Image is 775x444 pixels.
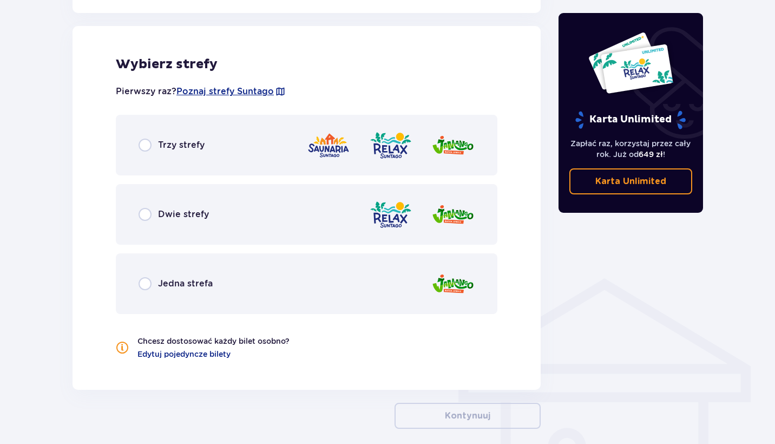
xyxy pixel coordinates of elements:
p: Wybierz strefy [116,56,497,73]
img: zone logo [369,199,412,230]
p: Karta Unlimited [574,110,687,129]
span: 649 zł [639,150,663,159]
img: zone logo [431,199,475,230]
p: Chcesz dostosować każdy bilet osobno? [137,336,290,347]
p: Trzy strefy [158,139,205,151]
p: Jedna strefa [158,278,213,290]
a: Edytuj pojedyncze bilety [137,349,231,360]
button: Kontynuuj [395,403,541,429]
img: zone logo [369,130,412,161]
p: Dwie strefy [158,208,209,220]
img: zone logo [431,269,475,299]
a: Karta Unlimited [569,168,693,194]
p: Kontynuuj [445,410,490,422]
a: Poznaj strefy Suntago [176,86,274,97]
p: Zapłać raz, korzystaj przez cały rok. Już od ! [569,138,693,160]
img: zone logo [431,130,475,161]
img: zone logo [307,130,350,161]
p: Karta Unlimited [595,175,666,187]
p: Pierwszy raz? [116,86,286,97]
